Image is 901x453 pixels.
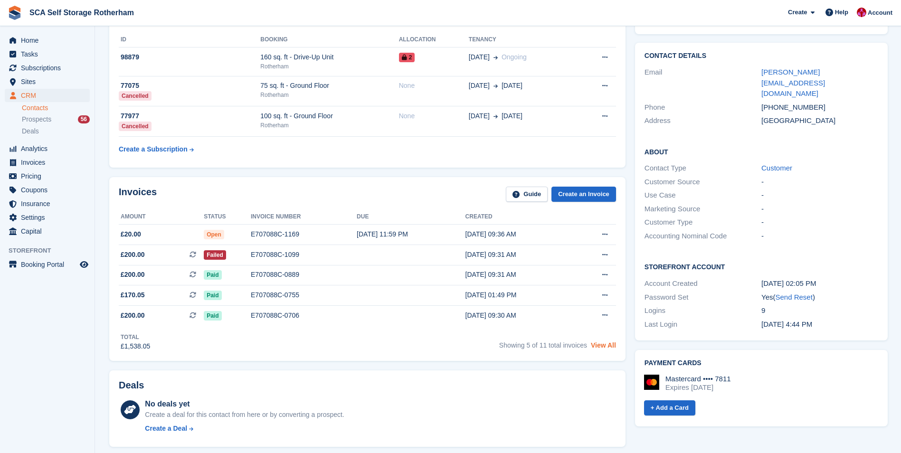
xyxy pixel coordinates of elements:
[26,5,138,20] a: SCA Self Storage Rotherham
[761,177,878,188] div: -
[5,89,90,102] a: menu
[788,8,807,17] span: Create
[204,250,226,260] span: Failed
[645,231,761,242] div: Accounting Nominal Code
[145,398,344,410] div: No deals yet
[204,291,221,300] span: Paid
[9,246,95,255] span: Storefront
[22,104,90,113] a: Contacts
[121,290,145,300] span: £170.05
[121,250,145,260] span: £200.00
[465,229,574,239] div: [DATE] 09:36 AM
[121,333,150,341] div: Total
[761,68,825,97] a: [PERSON_NAME][EMAIL_ADDRESS][DOMAIN_NAME]
[761,190,878,201] div: -
[204,209,251,225] th: Status
[645,67,761,99] div: Email
[119,91,152,101] div: Cancelled
[121,341,150,351] div: £1,538.05
[645,204,761,215] div: Marketing Source
[645,292,761,303] div: Password Set
[251,250,357,260] div: E707088C-1099
[119,81,260,91] div: 77075
[645,102,761,113] div: Phone
[119,380,144,391] h2: Deals
[251,270,357,280] div: E707088C-0889
[21,170,78,183] span: Pricing
[22,115,51,124] span: Prospects
[260,121,398,130] div: Rotherham
[121,270,145,280] span: £200.00
[22,114,90,124] a: Prospects 56
[665,383,731,392] div: Expires [DATE]
[773,293,815,301] span: ( )
[645,190,761,201] div: Use Case
[119,111,260,121] div: 77977
[119,141,194,158] a: Create a Subscription
[469,32,579,47] th: Tenancy
[21,89,78,102] span: CRM
[775,293,812,301] a: Send Reset
[251,209,357,225] th: Invoice number
[761,102,878,113] div: [PHONE_NUMBER]
[645,278,761,289] div: Account Created
[399,81,469,91] div: None
[5,47,90,61] a: menu
[8,6,22,20] img: stora-icon-8386f47178a22dfd0bd8f6a31ec36ba5ce8667c1dd55bd0f319d3a0aa187defe.svg
[260,32,398,47] th: Booking
[645,262,878,271] h2: Storefront Account
[5,34,90,47] a: menu
[5,225,90,238] a: menu
[645,305,761,316] div: Logins
[21,211,78,224] span: Settings
[502,81,522,91] span: [DATE]
[645,359,878,367] h2: Payment cards
[145,424,187,434] div: Create a Deal
[5,156,90,169] a: menu
[857,8,866,17] img: Thomas Webb
[761,217,878,228] div: -
[591,341,616,349] a: View All
[78,259,90,270] a: Preview store
[119,144,188,154] div: Create a Subscription
[5,183,90,197] a: menu
[399,53,415,62] span: 2
[21,183,78,197] span: Coupons
[204,311,221,321] span: Paid
[399,32,469,47] th: Allocation
[761,204,878,215] div: -
[119,122,152,131] div: Cancelled
[761,278,878,289] div: [DATE] 02:05 PM
[21,75,78,88] span: Sites
[645,177,761,188] div: Customer Source
[506,187,548,202] a: Guide
[645,147,878,156] h2: About
[260,52,398,62] div: 160 sq. ft - Drive-Up Unit
[251,311,357,321] div: E707088C-0706
[357,229,465,239] div: [DATE] 11:59 PM
[5,258,90,271] a: menu
[469,52,490,62] span: [DATE]
[835,8,848,17] span: Help
[21,47,78,61] span: Tasks
[119,209,204,225] th: Amount
[260,81,398,91] div: 75 sq. ft - Ground Floor
[5,197,90,210] a: menu
[502,53,527,61] span: Ongoing
[22,127,39,136] span: Deals
[21,156,78,169] span: Invoices
[465,250,574,260] div: [DATE] 09:31 AM
[465,290,574,300] div: [DATE] 01:49 PM
[761,292,878,303] div: Yes
[204,230,224,239] span: Open
[260,62,398,71] div: Rotherham
[260,111,398,121] div: 100 sq. ft - Ground Floor
[260,91,398,99] div: Rotherham
[644,375,659,390] img: Mastercard Logo
[645,115,761,126] div: Address
[645,319,761,330] div: Last Login
[119,32,260,47] th: ID
[761,115,878,126] div: [GEOGRAPHIC_DATA]
[465,270,574,280] div: [DATE] 09:31 AM
[121,311,145,321] span: £200.00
